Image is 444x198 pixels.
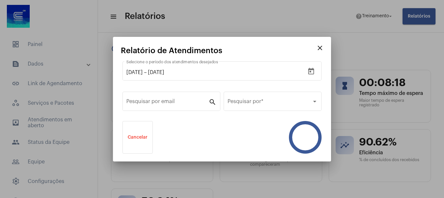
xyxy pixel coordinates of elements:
span: – [144,69,147,75]
input: Data de início [126,69,143,75]
input: Pesquisar por email [126,100,209,106]
button: Cancelar [122,121,153,154]
mat-icon: close [316,44,324,52]
mat-card-title: Relatório de Atendimentos [121,46,313,55]
mat-icon: search [209,98,216,106]
button: Open calendar [305,65,318,78]
input: Data do fim [148,69,236,75]
span: Cancelar [128,135,148,140]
